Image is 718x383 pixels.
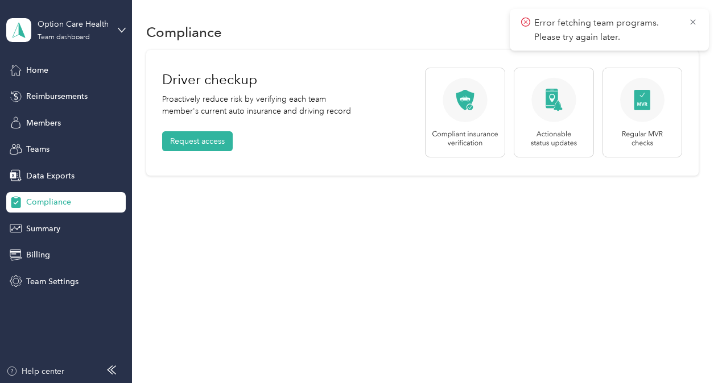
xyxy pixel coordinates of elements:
[26,196,71,208] span: Compliance
[162,131,233,151] button: Request access
[26,276,79,288] span: Team Settings
[534,16,680,44] p: Error fetching team programs. Please try again later.
[162,66,361,93] h1: Driver checkup
[146,26,222,38] h1: Compliance
[514,68,594,157] img: A phone showing a location pin with a bell icon in front
[654,319,718,383] iframe: Everlance-gr Chat Button Frame
[6,365,64,377] button: Help center
[26,64,48,76] span: Home
[425,68,505,157] img: A green sheild with a car emblem
[38,18,109,30] div: Option Care Health
[162,93,361,117] p: Proactively reduce risk by verifying each team member's current auto insurance and driving record
[603,68,683,157] img: A clipboard with a checkmark and the letters MVR
[26,117,61,129] span: Members
[26,223,60,235] span: Summary
[38,34,90,41] div: Team dashboard
[26,249,50,261] span: Billing
[26,90,88,102] span: Reimbursements
[26,170,75,182] span: Data Exports
[26,143,49,155] span: Teams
